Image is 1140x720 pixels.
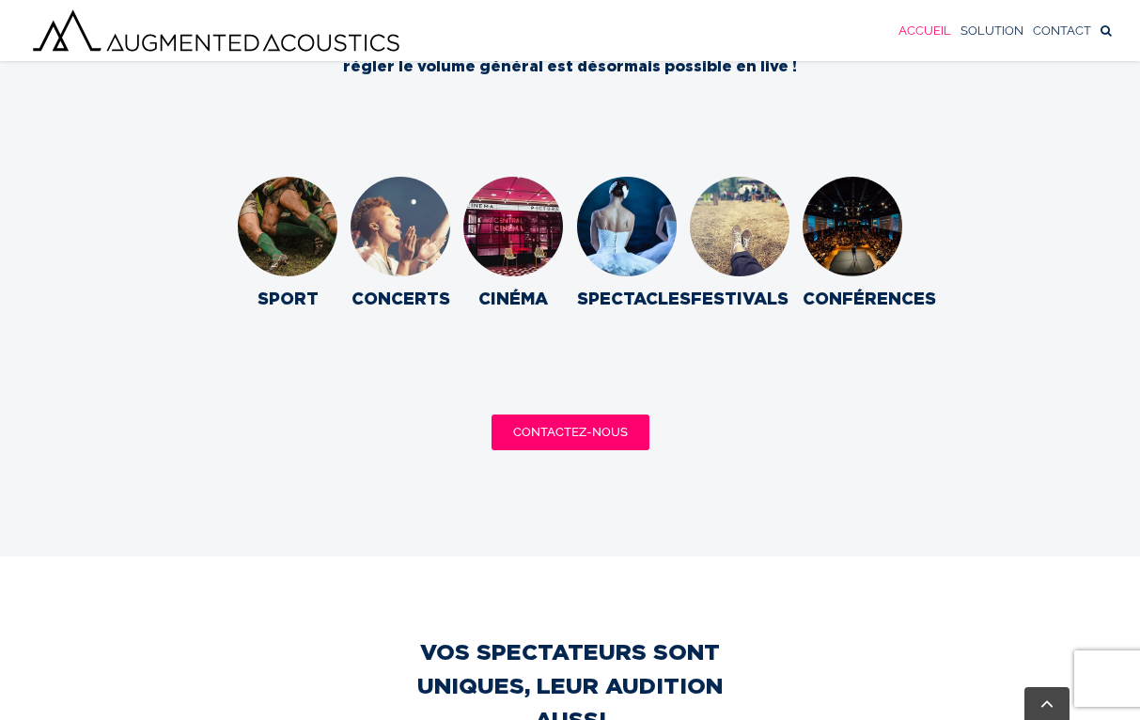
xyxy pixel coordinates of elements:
[463,286,563,311] p: CINÉMA
[238,177,337,276] img: supralive sport
[346,172,456,282] img: Supralive-Concert
[898,24,951,37] span: ACCUEIL
[803,286,902,311] p: CONFÉRENCES
[238,286,337,311] p: SPORT
[492,415,649,450] a: CONTACTEZ-NOUS
[960,24,1023,37] span: SOLUTION
[28,6,404,55] img: Augmented Acoustics Logo
[238,175,337,193] a: supralive-sport
[690,286,789,311] p: FESTIVALS
[803,177,902,276] img: supralive-conference
[577,175,677,193] a: supralive-show
[690,177,789,276] img: supralive festivals
[513,425,628,440] span: CONTACTEZ-NOUS
[1033,24,1091,37] span: CONTACT
[577,286,677,311] p: SPECTACLES
[351,286,450,311] p: CONCERTS
[690,175,789,193] a: Supralive-festival
[463,177,563,276] img: supralive-cinema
